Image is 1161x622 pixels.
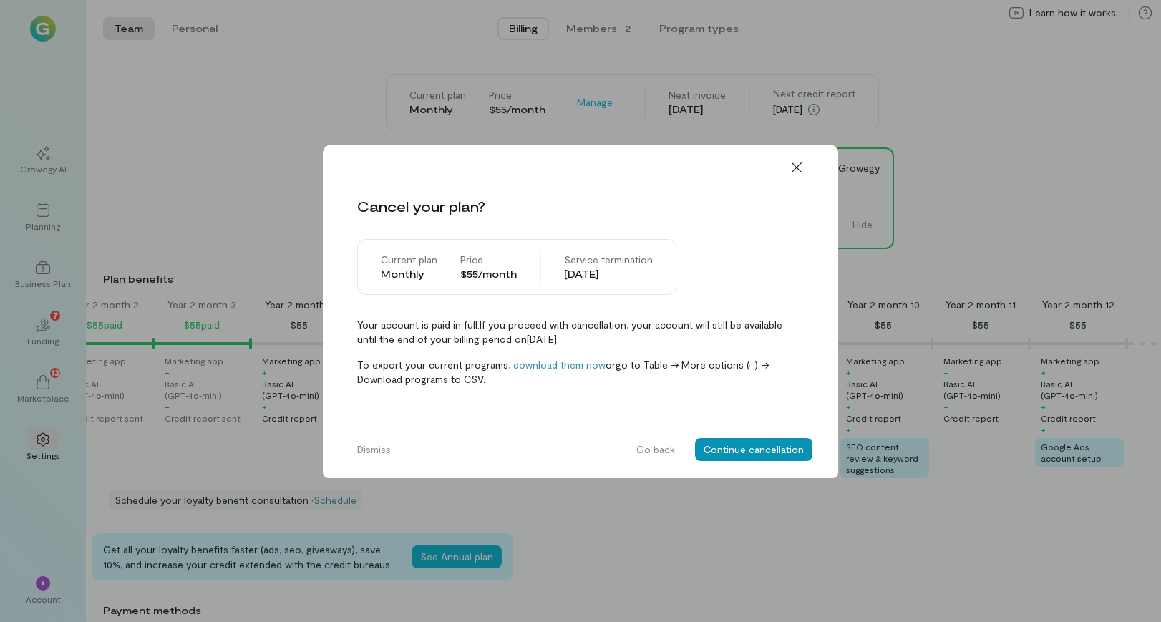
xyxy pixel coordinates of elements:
div: Price [460,253,517,267]
div: Monthly [381,267,437,281]
button: Dismiss [349,438,399,461]
button: Continue cancellation [695,438,812,461]
div: Service termination [564,253,653,267]
div: [DATE] [564,267,653,281]
a: download them now [513,359,606,371]
span: To export your current programs, or go to Table -> More options (···) -> Download programs to CSV. [357,358,804,387]
span: Your account is paid in full. If you proceed with cancellation, your account will still be availa... [357,318,804,346]
div: $55/month [460,267,517,281]
div: Cancel your plan? [357,196,485,216]
div: Current plan [381,253,437,267]
button: Go back [628,438,684,461]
